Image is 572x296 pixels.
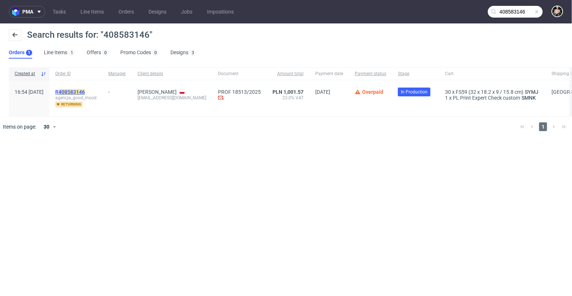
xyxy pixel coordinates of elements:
[138,95,206,101] div: [EMAIL_ADDRESS][DOMAIN_NAME]
[539,122,547,131] span: 1
[76,6,108,18] a: Line Items
[44,47,75,59] a: Line Items1
[362,89,383,95] span: Overpaid
[104,50,107,55] div: 0
[39,122,52,132] div: 30
[114,6,138,18] a: Orders
[28,50,30,55] div: 1
[445,95,448,101] span: 1
[15,89,44,95] span: 16:54 [DATE]
[218,71,261,77] span: Document
[108,71,126,77] span: Manager
[170,47,196,59] a: Designs3
[315,89,330,95] span: [DATE]
[203,6,238,18] a: Impositions
[22,9,33,14] span: pma
[59,89,85,95] mark: 408583146
[55,101,83,107] span: returning
[27,30,153,40] span: Search results for: "408583146"
[55,89,85,95] span: R
[218,89,261,95] a: PROF 18513/2025
[15,71,38,77] span: Created at
[120,47,159,59] a: Promo Codes0
[12,8,22,16] img: logo
[272,95,304,101] span: 23.0% VAT
[87,47,109,59] a: Offers0
[144,6,171,18] a: Designs
[445,89,451,95] span: 30
[9,47,32,59] a: Orders1
[48,6,70,18] a: Tasks
[272,71,304,77] span: Amount total
[55,71,97,77] span: Order ID
[71,50,73,55] div: 1
[177,6,197,18] a: Jobs
[552,6,562,16] img: Marta Tomaszewska
[401,89,428,95] span: In Production
[3,123,36,130] span: Items on page:
[9,6,45,18] button: pma
[192,50,194,55] div: 3
[108,86,126,95] div: -
[315,71,343,77] span: Payment date
[453,95,520,101] span: PL Print Expert Check custom
[523,89,540,95] a: SYMJ
[138,71,206,77] span: Client details
[272,89,304,95] span: PLN 1,001.57
[445,89,540,95] div: x
[398,71,433,77] span: Stage
[55,89,86,95] a: R408583146
[138,89,177,95] a: [PERSON_NAME]
[445,71,540,77] span: Cart
[520,95,537,101] a: SMNK
[445,95,540,101] div: x
[55,95,97,101] span: agencja_good_mood
[355,71,386,77] span: Payment status
[154,50,157,55] div: 0
[456,89,523,95] span: FS59 (32 x 18.2 x 9 / 15.8 cm)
